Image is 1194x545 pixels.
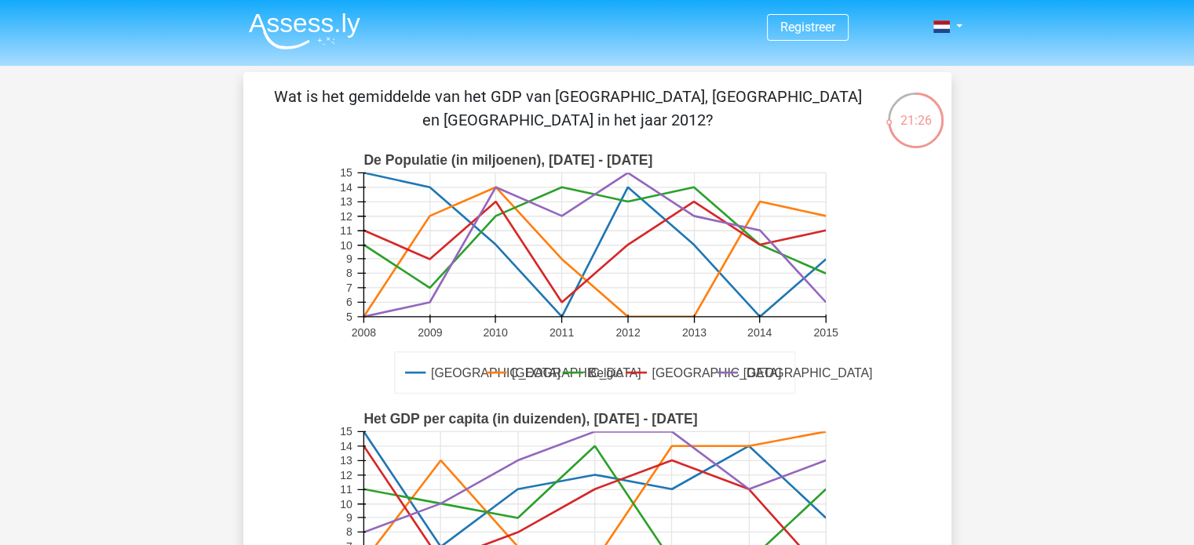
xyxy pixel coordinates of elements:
text: 2012 [615,326,640,339]
text: 10 [340,239,352,252]
text: 8 [345,267,352,280]
a: Registreer [780,20,835,35]
text: [GEOGRAPHIC_DATA] [743,366,872,380]
text: 14 [340,181,352,194]
text: 8 [345,526,352,539]
text: 14 [340,440,352,452]
p: Wat is het gemiddelde van het GDP van [GEOGRAPHIC_DATA], [GEOGRAPHIC_DATA] en [GEOGRAPHIC_DATA] i... [268,85,867,132]
text: [GEOGRAPHIC_DATA] [430,366,560,380]
text: 7 [345,282,352,294]
text: 11 [340,224,352,237]
img: Assessly [249,13,360,49]
text: De Populatie (in miljoenen), [DATE] - [DATE] [363,152,652,168]
text: 2015 [813,326,838,339]
text: 2010 [483,326,507,339]
text: 9 [345,511,352,524]
text: [GEOGRAPHIC_DATA] [511,366,641,380]
text: 2009 [418,326,442,339]
text: 13 [340,454,352,467]
text: Het GDP per capita (in duizenden), [DATE] - [DATE] [363,411,697,427]
text: 10 [340,498,352,510]
text: 6 [345,296,352,308]
text: 13 [340,195,352,208]
text: 15 [340,425,352,438]
text: 15 [340,166,352,179]
text: 2008 [351,326,375,339]
text: [GEOGRAPHIC_DATA] [652,366,781,380]
div: 21:26 [886,91,945,130]
text: 12 [340,469,352,481]
text: Belgie [588,366,623,380]
text: 2014 [747,326,771,339]
text: 2013 [681,326,706,339]
text: 12 [340,210,352,223]
text: 11 [340,483,352,496]
text: 9 [345,253,352,265]
text: 5 [345,311,352,323]
text: 2011 [549,326,573,339]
